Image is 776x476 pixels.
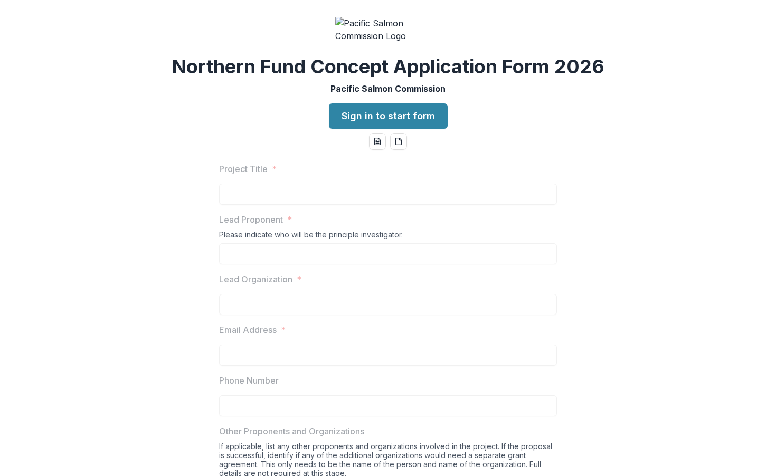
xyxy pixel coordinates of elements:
p: Project Title [219,163,268,175]
p: Lead Organization [219,273,292,285]
p: Email Address [219,323,277,336]
a: Sign in to start form [329,103,448,129]
p: Other Proponents and Organizations [219,425,364,437]
h2: Northern Fund Concept Application Form 2026 [172,55,604,78]
button: word-download [369,133,386,150]
img: Pacific Salmon Commission Logo [335,17,441,42]
p: Lead Proponent [219,213,283,226]
p: Pacific Salmon Commission [330,82,446,95]
div: Please indicate who will be the principle investigator. [219,230,557,243]
p: Phone Number [219,374,279,387]
button: pdf-download [390,133,407,150]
